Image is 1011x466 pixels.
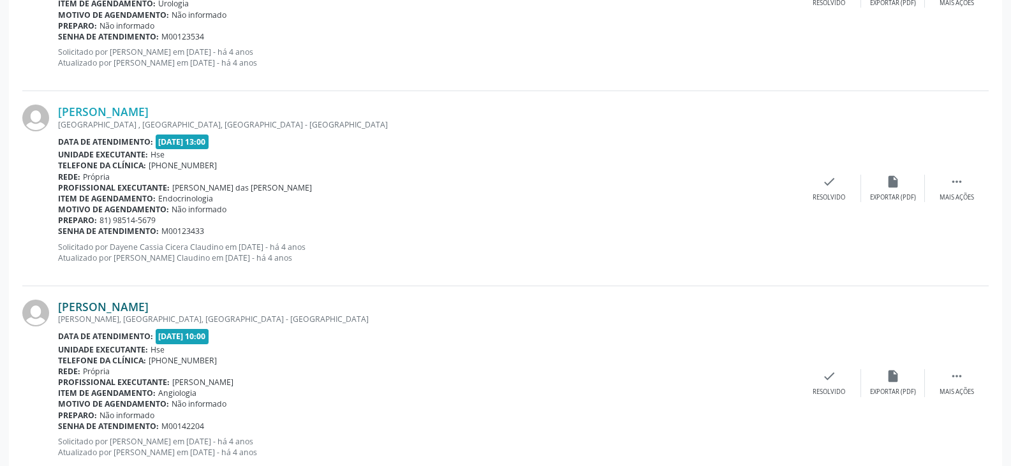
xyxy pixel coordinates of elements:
[58,366,80,377] b: Rede:
[940,193,974,202] div: Mais ações
[870,388,916,397] div: Exportar (PDF)
[58,149,148,160] b: Unidade executante:
[886,175,900,189] i: insert_drive_file
[58,119,797,130] div: [GEOGRAPHIC_DATA] , [GEOGRAPHIC_DATA], [GEOGRAPHIC_DATA] - [GEOGRAPHIC_DATA]
[58,314,797,324] div: [PERSON_NAME], [GEOGRAPHIC_DATA], [GEOGRAPHIC_DATA] - [GEOGRAPHIC_DATA]
[940,388,974,397] div: Mais ações
[58,215,97,226] b: Preparo:
[58,160,146,171] b: Telefone da clínica:
[172,10,226,20] span: Não informado
[158,388,196,398] span: Angiologia
[156,135,209,149] span: [DATE] 13:00
[172,398,226,409] span: Não informado
[58,136,153,147] b: Data de atendimento:
[822,369,836,383] i: check
[83,366,110,377] span: Própria
[58,300,149,314] a: [PERSON_NAME]
[22,300,49,326] img: img
[58,31,159,42] b: Senha de atendimento:
[161,31,204,42] span: M00123534
[149,160,217,171] span: [PHONE_NUMBER]
[156,329,209,344] span: [DATE] 10:00
[161,421,204,432] span: M00142204
[172,377,233,388] span: [PERSON_NAME]
[58,193,156,204] b: Item de agendamento:
[58,242,797,263] p: Solicitado por Dayene Cassia Cicera Claudino em [DATE] - há 4 anos Atualizado por [PERSON_NAME] C...
[58,436,797,458] p: Solicitado por [PERSON_NAME] em [DATE] - há 4 anos Atualizado por [PERSON_NAME] em [DATE] - há 4 ...
[100,20,154,31] span: Não informado
[58,171,80,182] b: Rede:
[58,398,169,409] b: Motivo de agendamento:
[172,182,312,193] span: [PERSON_NAME] das [PERSON_NAME]
[886,369,900,383] i: insert_drive_file
[950,369,964,383] i: 
[172,204,226,215] span: Não informado
[100,410,154,421] span: Não informado
[100,215,156,226] span: 81) 98514-5679
[58,226,159,237] b: Senha de atendimento:
[151,149,165,160] span: Hse
[870,193,916,202] div: Exportar (PDF)
[813,193,845,202] div: Resolvido
[151,344,165,355] span: Hse
[58,331,153,342] b: Data de atendimento:
[158,193,213,204] span: Endocrinologia
[83,171,110,182] span: Própria
[58,10,169,20] b: Motivo de agendamento:
[822,175,836,189] i: check
[58,355,146,366] b: Telefone da clínica:
[58,47,797,68] p: Solicitado por [PERSON_NAME] em [DATE] - há 4 anos Atualizado por [PERSON_NAME] em [DATE] - há 4 ...
[58,344,148,355] b: Unidade executante:
[22,105,49,131] img: img
[58,105,149,119] a: [PERSON_NAME]
[58,182,170,193] b: Profissional executante:
[161,226,204,237] span: M00123433
[58,388,156,398] b: Item de agendamento:
[950,175,964,189] i: 
[58,410,97,421] b: Preparo:
[813,388,845,397] div: Resolvido
[58,421,159,432] b: Senha de atendimento:
[58,20,97,31] b: Preparo:
[58,377,170,388] b: Profissional executante:
[58,204,169,215] b: Motivo de agendamento:
[149,355,217,366] span: [PHONE_NUMBER]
